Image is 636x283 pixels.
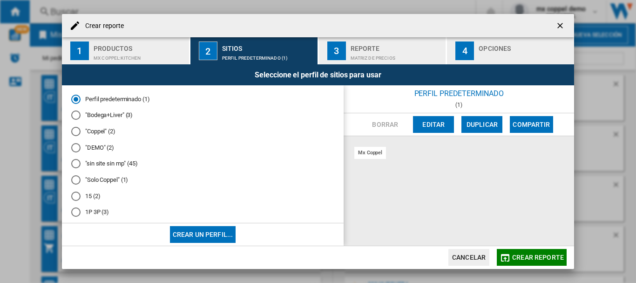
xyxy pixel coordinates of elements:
md-radio-button: "DEMO" (2) [71,143,334,152]
div: Sitios [222,41,314,51]
button: Crear reporte [497,249,567,266]
md-radio-button: "Solo Coppel" (1) [71,176,334,185]
md-radio-button: Perfil predeterminado (1) [71,95,334,104]
span: Crear reporte [512,254,564,261]
button: Editar [413,116,454,133]
div: Productos [94,41,185,51]
h4: Crear reporte [81,21,124,31]
div: Matriz de precios [351,51,442,61]
md-radio-button: "sin site sin mp" (45) [71,159,334,168]
button: 1 Productos MX COPPEL:Kitchen [62,37,190,64]
div: Reporte [351,41,442,51]
ng-md-icon: getI18NText('BUTTONS.CLOSE_DIALOG') [555,21,567,32]
div: mx coppel [354,147,386,159]
div: Perfil predeterminado [344,85,574,102]
div: Seleccione el perfil de sitios para usar [62,64,574,85]
button: Compartir [510,116,553,133]
div: 2 [199,41,217,60]
div: 3 [327,41,346,60]
md-radio-button: "Bodega+Liver" (3) [71,111,334,120]
div: Opciones [479,41,570,51]
button: 4 Opciones [447,37,574,64]
md-radio-button: 1P 3P (3) [71,208,334,217]
button: getI18NText('BUTTONS.CLOSE_DIALOG') [552,16,570,35]
md-radio-button: 15 (2) [71,192,334,200]
div: 4 [455,41,474,60]
button: Cancelar [448,249,489,266]
button: Duplicar [461,116,502,133]
button: 2 Sitios Perfil predeterminado (1) [190,37,318,64]
div: 1 [70,41,89,60]
div: Perfil predeterminado (1) [222,51,314,61]
div: MX COPPEL:Kitchen [94,51,185,61]
div: (1) [344,102,574,108]
md-radio-button: "Coppel" (2) [71,127,334,136]
button: 3 Reporte Matriz de precios [319,37,447,64]
button: Borrar [365,116,406,133]
button: Crear un perfil... [170,226,236,243]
